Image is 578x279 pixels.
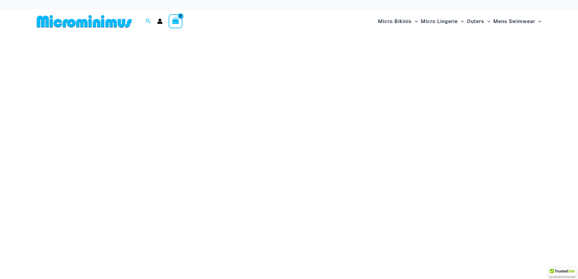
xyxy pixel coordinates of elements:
[484,14,490,29] span: Menu Toggle
[378,14,412,29] span: Micro Bikinis
[535,14,541,29] span: Menu Toggle
[376,11,544,32] nav: Site Navigation
[419,12,465,31] a: Micro LingerieMenu ToggleMenu Toggle
[458,14,464,29] span: Menu Toggle
[34,15,134,28] img: MM SHOP LOGO FLAT
[146,18,151,25] a: Search icon link
[412,14,418,29] span: Menu Toggle
[493,14,535,29] span: Mens Swimwear
[169,14,183,28] a: View Shopping Cart, empty
[492,12,543,31] a: Mens SwimwearMenu ToggleMenu Toggle
[549,267,576,279] div: TrustedSite Certified
[465,12,492,31] a: OutersMenu ToggleMenu Toggle
[377,12,419,31] a: Micro BikinisMenu ToggleMenu Toggle
[421,14,458,29] span: Micro Lingerie
[467,14,484,29] span: Outers
[157,19,163,24] a: Account icon link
